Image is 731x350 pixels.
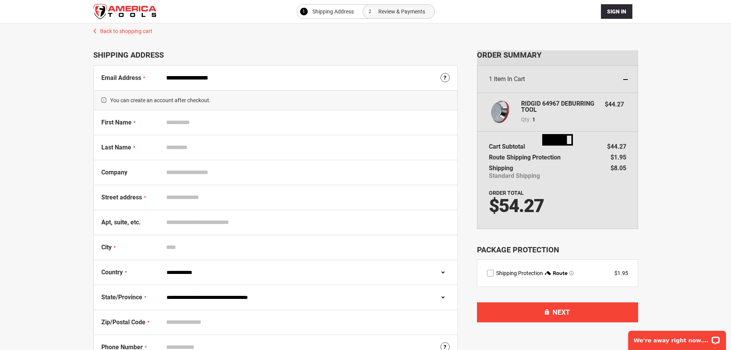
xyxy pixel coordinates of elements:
[101,269,123,276] span: Country
[601,4,632,19] button: Sign In
[553,308,570,316] span: Next
[496,270,543,276] span: Shipping Protection
[93,4,157,19] img: America Tools
[101,219,141,226] span: Apt, suite, etc.
[302,7,305,16] span: 1
[86,23,646,35] a: Back to shopping cart
[378,7,425,16] span: Review & Payments
[101,294,142,301] span: State/Province
[101,74,141,81] span: Email Address
[607,8,626,15] span: Sign In
[477,244,638,255] div: Package Protection
[101,318,145,326] span: Zip/Postal Code
[369,7,371,16] span: 2
[569,271,574,275] span: Learn more
[101,194,142,201] span: Street address
[101,119,132,126] span: First Name
[477,302,638,322] button: Next
[101,144,131,151] span: Last Name
[542,134,573,146] img: Loading...
[312,7,354,16] span: Shipping Address
[94,90,457,110] span: You can create an account after checkout.
[93,4,157,19] a: store logo
[101,169,127,176] span: Company
[93,50,458,60] div: Shipping Address
[101,244,112,251] span: City
[487,269,628,277] div: route shipping protection selector element
[623,326,731,350] iframe: LiveChat chat widget
[614,269,628,277] div: $1.95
